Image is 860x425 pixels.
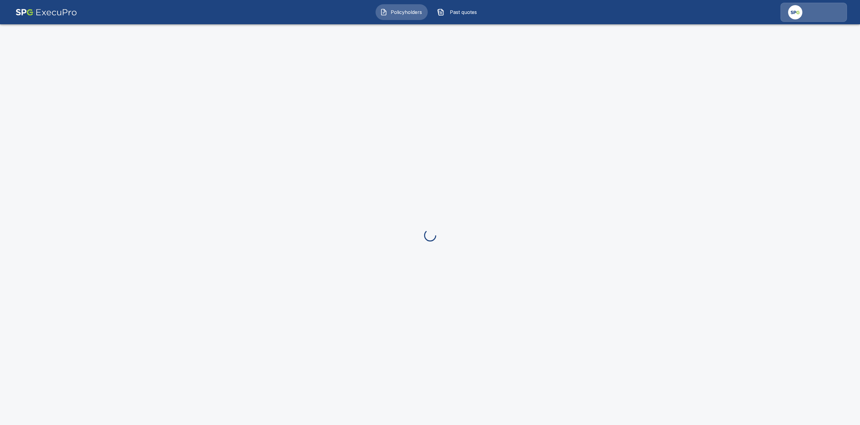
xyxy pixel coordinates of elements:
[433,4,485,20] button: Past quotes IconPast quotes
[390,8,423,16] span: Policyholders
[376,4,428,20] button: Policyholders IconPolicyholders
[788,5,802,19] img: Agency Icon
[380,8,387,16] img: Policyholders Icon
[15,3,77,22] img: AA Logo
[447,8,480,16] span: Past quotes
[437,8,444,16] img: Past quotes Icon
[781,3,847,22] a: Agency Icon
